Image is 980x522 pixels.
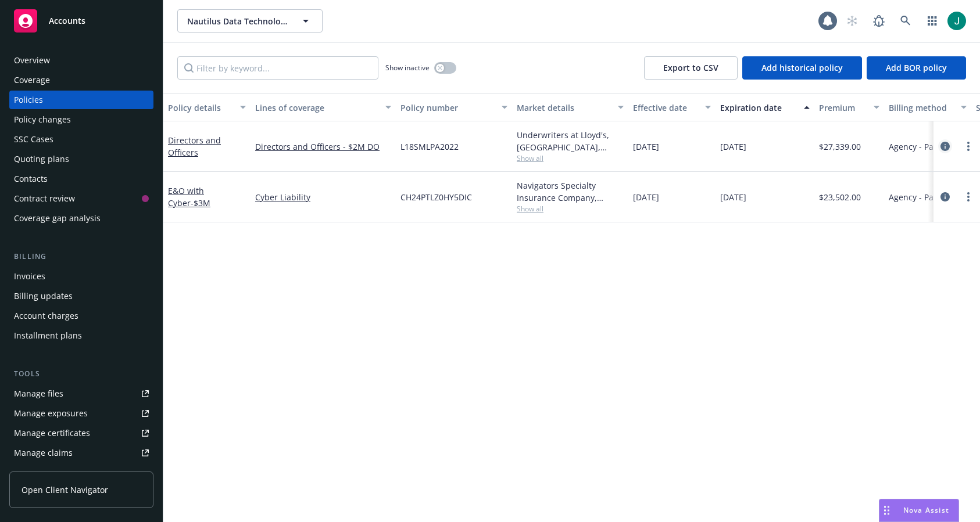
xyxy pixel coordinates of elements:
a: more [961,139,975,153]
div: Policies [14,91,43,109]
span: Show all [517,204,624,214]
a: Overview [9,51,153,70]
a: Search [894,9,917,33]
div: Lines of coverage [255,102,378,114]
div: Invoices [14,267,45,286]
a: Directors and Officers - $2M DO [255,141,391,153]
a: E&O with Cyber [168,185,210,208]
div: Drag to move [879,499,894,521]
span: Agency - Pay in full [889,191,963,203]
a: Contacts [9,170,153,188]
div: Billing method [889,102,954,114]
a: Invoices [9,267,153,286]
a: Coverage gap analysis [9,209,153,228]
div: Manage files [14,384,63,403]
div: Expiration date [720,102,797,114]
a: Report a Bug [867,9,890,33]
a: Cyber Liability [255,191,391,203]
div: Manage claims [14,444,73,462]
input: Filter by keyword... [177,56,378,80]
span: [DATE] [720,141,746,153]
button: Premium [814,93,884,121]
a: Manage exposures [9,404,153,423]
div: Navigators Specialty Insurance Company, Hartford Insurance Group, CRC Group [517,179,624,204]
div: Manage exposures [14,404,88,423]
div: Quoting plans [14,150,69,168]
a: Quoting plans [9,150,153,168]
a: Manage files [9,384,153,403]
a: Billing updates [9,287,153,305]
span: - $3M [191,197,210,208]
div: Tools [9,368,153,380]
span: $27,339.00 [819,141,861,153]
span: L18SMLPA2022 [400,141,459,153]
span: $23,502.00 [819,191,861,203]
span: Nova Assist [903,505,949,515]
div: Effective date [633,102,698,114]
div: Overview [14,51,50,70]
button: Effective date [628,93,716,121]
div: Billing [9,251,153,262]
a: Switch app [921,9,944,33]
span: Agency - Pay in full [889,141,963,153]
span: [DATE] [633,141,659,153]
span: Export to CSV [663,62,718,73]
span: Show all [517,153,624,163]
a: Policies [9,91,153,109]
div: Account charges [14,307,78,325]
span: Show inactive [385,63,430,73]
div: Billing updates [14,287,73,305]
a: Policy changes [9,110,153,129]
a: Coverage [9,71,153,89]
button: Policy number [396,93,512,121]
span: Open Client Navigator [22,484,108,496]
div: Premium [819,102,867,114]
button: Add historical policy [742,56,862,80]
span: Add BOR policy [886,62,947,73]
a: circleInformation [938,139,952,153]
button: Add BOR policy [867,56,966,80]
div: Coverage gap analysis [14,209,101,228]
div: Contacts [14,170,48,188]
a: more [961,190,975,204]
button: Export to CSV [644,56,738,80]
div: SSC Cases [14,130,53,149]
a: Manage claims [9,444,153,462]
div: Policy details [168,102,233,114]
div: Manage certificates [14,424,90,442]
a: Start snowing [840,9,864,33]
div: Installment plans [14,326,82,345]
div: Contract review [14,189,75,208]
button: Expiration date [716,93,814,121]
div: Market details [517,102,611,114]
button: Lines of coverage [251,93,396,121]
a: Contract review [9,189,153,208]
span: CH24PTLZ0HY5DIC [400,191,472,203]
span: Accounts [49,16,85,26]
a: Account charges [9,307,153,325]
span: Add historical policy [761,62,843,73]
button: Billing method [884,93,971,121]
a: Accounts [9,5,153,37]
button: Nova Assist [879,499,959,522]
a: Directors and Officers [168,135,221,158]
div: Underwriters at Lloyd's, [GEOGRAPHIC_DATA], [PERSON_NAME] of [GEOGRAPHIC_DATA], RT Specialty Insu... [517,129,624,153]
span: [DATE] [633,191,659,203]
div: Policy changes [14,110,71,129]
button: Policy details [163,93,251,121]
a: circleInformation [938,190,952,204]
div: Coverage [14,71,50,89]
a: SSC Cases [9,130,153,149]
a: Installment plans [9,326,153,345]
button: Nautilus Data Technologies, Inc. [177,9,323,33]
span: [DATE] [720,191,746,203]
span: Nautilus Data Technologies, Inc. [187,15,288,27]
img: photo [947,12,966,30]
div: Policy number [400,102,495,114]
button: Market details [512,93,628,121]
a: Manage certificates [9,424,153,442]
